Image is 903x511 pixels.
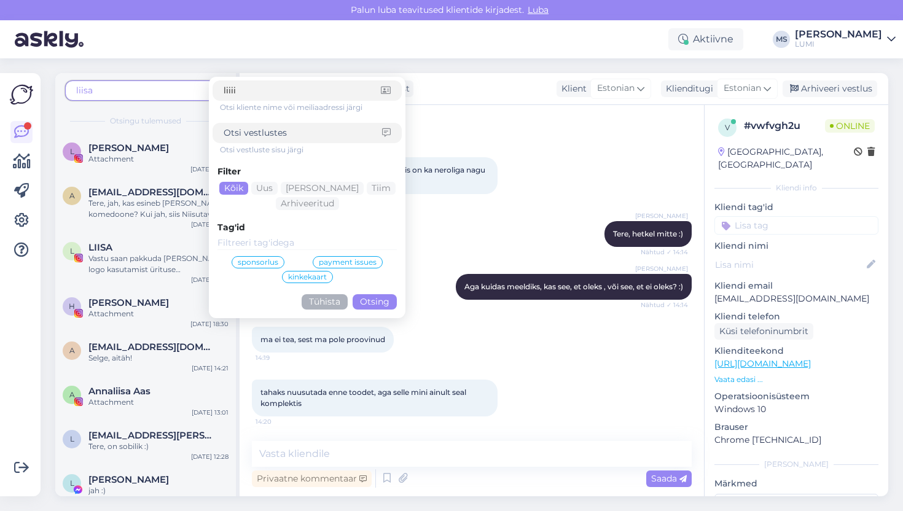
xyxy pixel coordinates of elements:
span: Luba [524,4,552,15]
span: liisa [76,85,93,96]
p: Kliendi tag'id [714,201,878,214]
span: a [69,191,75,200]
span: Aga kuidas meeldiks, kas see, et oleks , või see, et ei oleks? :) [464,282,683,291]
span: Annaliisa Aas [88,386,150,397]
div: [DATE] 21:24 [190,165,229,174]
div: Tag'id [217,221,397,234]
div: Tere, jah, kas esineb [PERSON_NAME] komedoone? Kui jah, siis Niisutav puhastuspiim, kui mitte, si... [88,198,229,220]
span: Online [825,119,875,133]
span: a [69,346,75,355]
div: [DATE] 13:59 [191,220,229,229]
p: Windows 10 [714,403,878,416]
p: Kliendi telefon [714,310,878,323]
div: MS [773,31,790,48]
a: [URL][DOMAIN_NAME] [714,358,811,369]
span: Estonian [597,82,635,95]
p: Operatsioonisüsteem [714,390,878,403]
div: [PERSON_NAME] [714,459,878,470]
input: Lisa tag [714,216,878,235]
span: Liisa Vares [88,142,169,154]
span: [PERSON_NAME] [635,211,688,220]
div: [DATE] 14:21 [192,364,229,373]
div: Arhiveeri vestlus [783,80,877,97]
span: ma ei tea, sest ma pole proovinud [260,335,385,344]
div: Vastu saan pakkuda [PERSON_NAME] logo kasutamist ürituse reklaammaterjalides ning jagada enda kog... [88,253,229,275]
span: sponsorlus [238,259,278,266]
div: [DATE] 17:33 [191,275,229,284]
div: [GEOGRAPHIC_DATA], [GEOGRAPHIC_DATA] [718,146,854,171]
div: Privaatne kommentaar [252,470,372,487]
span: Saada [651,473,687,484]
span: v [725,123,730,132]
span: Otsingu tulemused [110,115,181,127]
div: Attachment [88,308,229,319]
p: [EMAIL_ADDRESS][DOMAIN_NAME] [714,292,878,305]
div: Klienditugi [661,82,713,95]
input: Otsi vestlustes [224,127,382,139]
p: Kliendi email [714,279,878,292]
span: Tere, hetkel mitte :) [613,229,683,238]
div: Attachment [88,154,229,165]
span: 14:20 [256,417,302,426]
div: [PERSON_NAME] [795,29,882,39]
span: 14:19 [256,353,302,362]
input: Filtreeri tag'idega [217,236,397,250]
span: Nähtud ✓ 14:14 [641,248,688,257]
div: Kõik [219,182,248,195]
span: Liisa Reimann [88,474,169,485]
span: [PERSON_NAME] [635,264,688,273]
div: Otsi vestluste sisu järgi [220,144,402,155]
div: Filter [217,165,397,178]
img: Askly Logo [10,83,33,106]
div: Kliendi info [714,182,878,193]
span: L [70,478,74,488]
p: Kliendi nimi [714,240,878,252]
div: [DATE] 13:01 [192,408,229,417]
p: Klienditeekond [714,345,878,357]
div: Küsi telefoninumbrit [714,323,813,340]
span: L [70,246,74,255]
div: Aktiivne [668,28,743,50]
span: annaliisaz16@gmail.com [88,341,216,353]
a: [PERSON_NAME]LUMI [795,29,896,49]
span: A [69,390,75,399]
span: H [69,302,75,311]
p: Vaata edasi ... [714,374,878,385]
div: [DATE] 18:30 [190,319,229,329]
span: Estonian [724,82,761,95]
p: Märkmed [714,477,878,490]
div: Otsi kliente nime või meiliaadressi järgi [220,102,402,113]
div: LUMI [795,39,882,49]
div: Tere, on sobilik :) [88,441,229,452]
div: # vwfvgh2u [744,119,825,133]
input: Otsi kliente [224,84,381,97]
div: jah :) [88,485,229,496]
span: L [70,147,74,156]
p: Brauser [714,421,878,434]
div: Attachment [88,397,229,408]
span: annaliisakilk@outlook.com [88,187,216,198]
div: [DATE] 12:28 [191,452,229,461]
span: tahaks nuusutada enne toodet, aga selle mini ainult seal komplektis [260,388,468,408]
span: l [70,434,74,443]
div: Klient [557,82,587,95]
span: LIISA [88,242,112,253]
span: Hanna-Liisa [88,297,169,308]
p: Chrome [TECHNICAL_ID] [714,434,878,447]
div: Selge, aitäh! [88,353,229,364]
input: Lisa nimi [715,258,864,271]
span: Nähtud ✓ 14:14 [641,300,688,310]
span: liisa.roos@outlook.com [88,430,216,441]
